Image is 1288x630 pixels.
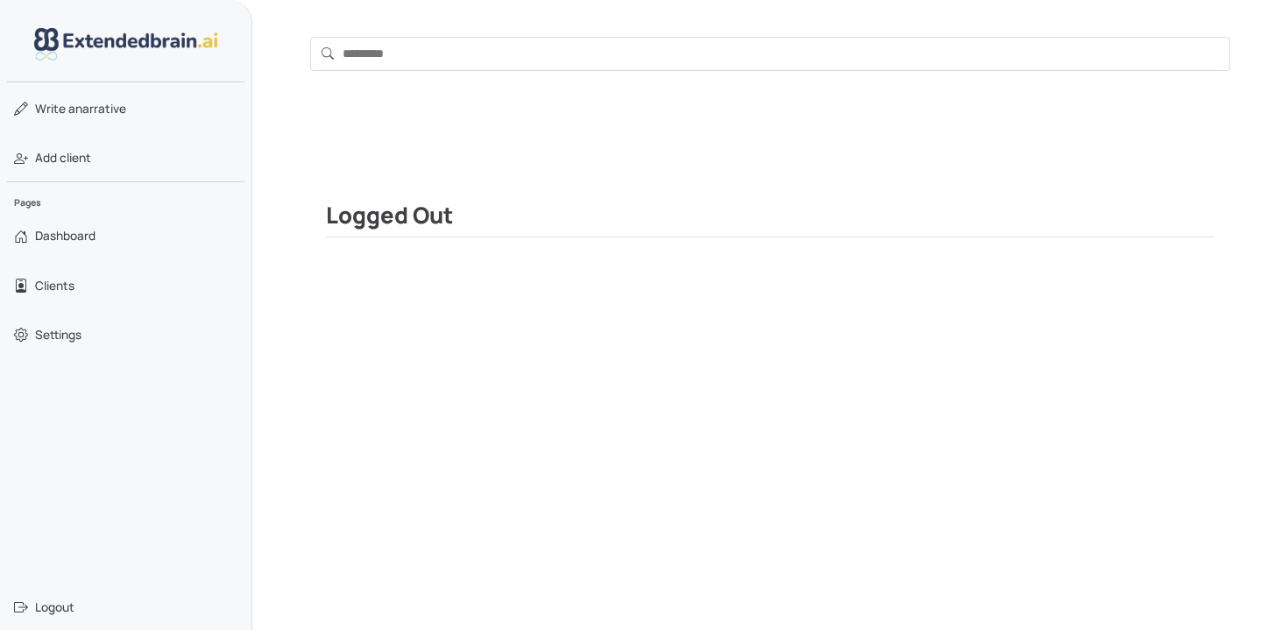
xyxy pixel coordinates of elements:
span: Dashboard [35,227,96,244]
span: Add client [35,149,91,166]
span: Clients [35,277,74,294]
span: Write a [35,101,75,117]
span: Settings [35,326,81,343]
h2: Logged Out [326,202,1214,237]
span: narrative [35,100,126,117]
span: Logout [35,598,74,616]
img: logo [34,28,218,60]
